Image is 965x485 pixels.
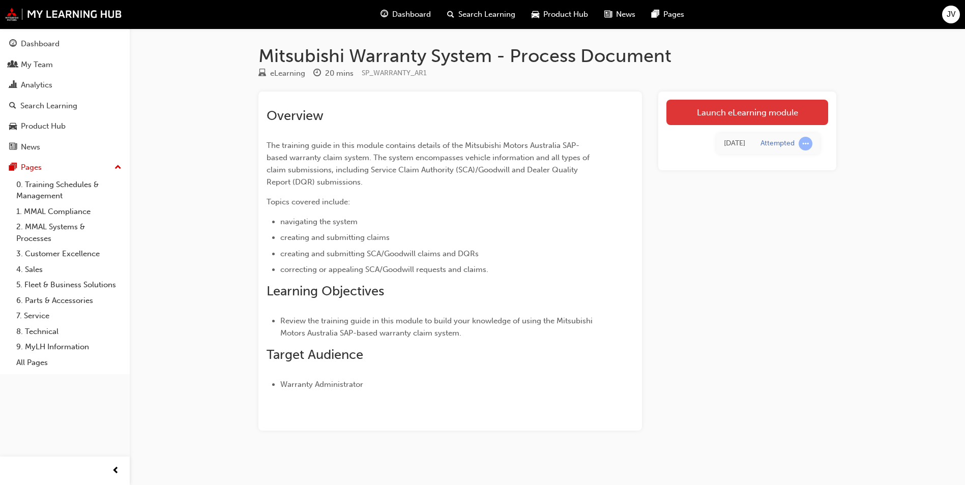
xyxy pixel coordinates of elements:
a: 3. Customer Excellence [12,246,126,262]
span: clock-icon [313,69,321,78]
div: 20 mins [325,68,354,79]
span: prev-icon [112,465,120,477]
span: search-icon [447,8,454,21]
span: News [616,9,635,20]
div: Duration [313,67,354,80]
a: Product Hub [4,117,126,136]
span: pages-icon [652,8,659,21]
a: Dashboard [4,35,126,53]
button: DashboardMy TeamAnalyticsSearch LearningProduct HubNews [4,33,126,158]
span: news-icon [604,8,612,21]
div: News [21,141,40,153]
span: Pages [663,9,684,20]
div: My Team [21,59,53,71]
a: News [4,138,126,157]
div: Attempted [761,139,795,148]
span: Target Audience [267,347,363,362]
span: navigating the system [280,217,358,226]
a: 9. MyLH Information [12,339,126,355]
span: news-icon [9,143,17,152]
span: Overview [267,108,324,124]
span: guage-icon [381,8,388,21]
span: guage-icon [9,40,17,49]
div: Search Learning [20,100,77,112]
button: Pages [4,158,126,177]
a: news-iconNews [596,4,644,25]
div: Product Hub [21,120,66,132]
span: Review the training guide in this module to build your knowledge of using the Mitsubishi Motors A... [280,316,595,338]
a: 0. Training Schedules & Management [12,177,126,204]
div: Type [258,67,305,80]
span: JV [947,9,955,20]
span: Learning Objectives [267,283,384,299]
button: JV [942,6,960,23]
a: 5. Fleet & Business Solutions [12,277,126,293]
a: car-iconProduct Hub [523,4,596,25]
a: All Pages [12,355,126,371]
span: correcting or appealing SCA/Goodwill requests and claims. [280,265,488,274]
span: The training guide in this module contains details of the Mitsubishi Motors Australia SAP-based w... [267,141,596,187]
span: Dashboard [392,9,431,20]
a: 1. MMAL Compliance [12,204,126,220]
span: Topics covered include: [267,197,350,206]
span: car-icon [532,8,539,21]
div: Analytics [21,79,52,91]
a: 6. Parts & Accessories [12,293,126,309]
a: Analytics [4,76,126,95]
span: Warranty Administrator [280,380,363,389]
span: car-icon [9,122,17,131]
span: pages-icon [9,163,17,172]
span: chart-icon [9,81,17,90]
div: eLearning [270,68,305,79]
div: Dashboard [21,38,60,50]
div: Pages [21,162,42,173]
a: 8. Technical [12,324,126,340]
a: My Team [4,55,126,74]
span: learningResourceType_ELEARNING-icon [258,69,266,78]
span: creating and submitting claims [280,233,390,242]
span: Product Hub [543,9,588,20]
a: Launch eLearning module [666,100,828,125]
img: mmal [5,8,122,21]
a: pages-iconPages [644,4,692,25]
a: 2. MMAL Systems & Processes [12,219,126,246]
a: search-iconSearch Learning [439,4,523,25]
a: 7. Service [12,308,126,324]
div: Wed Sep 24 2025 22:57:20 GMT+1000 (Australian Eastern Standard Time) [724,138,745,149]
a: Search Learning [4,97,126,115]
a: guage-iconDashboard [372,4,439,25]
span: creating and submitting SCA/Goodwill claims and DQRs [280,249,479,258]
span: Learning resource code [362,69,427,77]
span: search-icon [9,102,16,111]
span: people-icon [9,60,17,70]
h1: Mitsubishi Warranty System - Process Document [258,45,836,67]
span: Search Learning [458,9,515,20]
span: learningRecordVerb_ATTEMPT-icon [799,137,812,150]
a: 4. Sales [12,262,126,278]
span: up-icon [114,161,122,174]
